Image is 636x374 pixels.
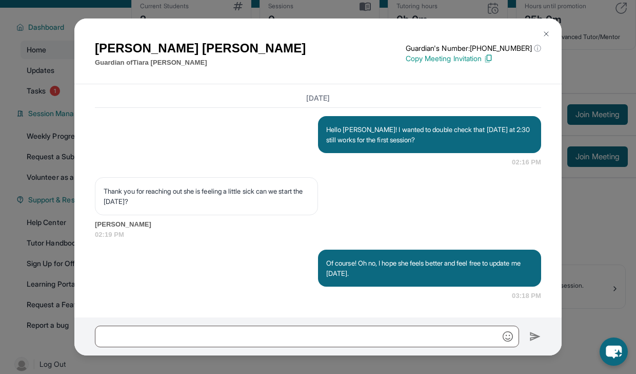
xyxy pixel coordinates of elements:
[406,53,541,64] p: Copy Meeting Invitation
[95,93,541,103] h3: [DATE]
[600,338,628,366] button: chat-button
[95,39,306,58] h1: [PERSON_NAME] [PERSON_NAME]
[326,258,533,278] p: Of course! Oh no, I hope she feels better and feel free to update me [DATE].
[95,58,306,68] p: Guardian of Tiara [PERSON_NAME]
[512,157,541,167] span: 02:16 PM
[95,230,541,240] span: 02:19 PM
[512,291,541,301] span: 03:18 PM
[95,219,541,230] span: [PERSON_NAME]
[503,331,513,342] img: Emoji
[484,54,493,63] img: Copy Icon
[542,30,550,38] img: Close Icon
[406,43,541,53] p: Guardian's Number: [PHONE_NUMBER]
[529,330,541,343] img: Send icon
[104,186,309,207] p: Thank you for reaching out she is feeling a little sick can we start the [DATE]?
[534,43,541,53] span: ⓘ
[326,124,533,145] p: Hello [PERSON_NAME]! I wanted to double check that [DATE] at 2:30 still works for the first session?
